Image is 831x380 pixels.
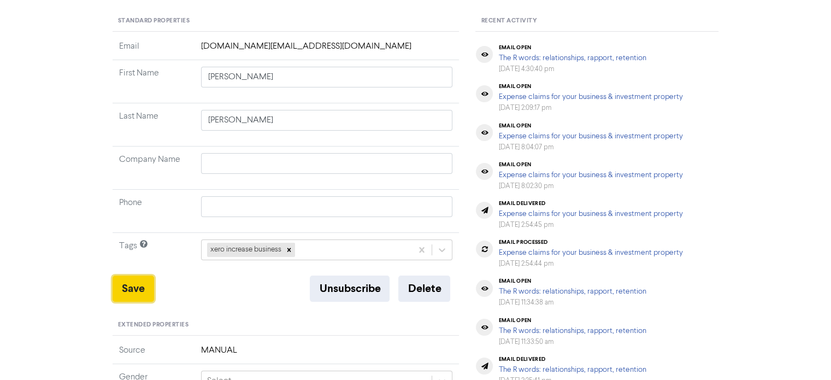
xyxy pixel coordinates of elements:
[498,259,682,269] div: [DATE] 2:54:44 pm
[498,317,646,324] div: email open
[475,11,718,32] div: Recent Activity
[113,276,154,302] button: Save
[498,297,646,308] div: [DATE] 11:34:38 am
[498,103,682,113] div: [DATE] 2:09:17 pm
[195,344,459,364] td: MANUAL
[498,366,646,373] a: The R words: relationships, rapport, retention
[498,132,682,140] a: Expense claims for your business & investment property
[498,142,682,153] div: [DATE] 8:04:07 pm
[692,262,831,380] iframe: Chat Widget
[498,249,682,256] a: Expense claims for your business & investment property
[310,276,390,302] button: Unsubscribe
[113,344,195,364] td: Source
[498,171,682,179] a: Expense claims for your business & investment property
[498,288,646,295] a: The R words: relationships, rapport, retention
[207,243,283,257] div: xero increase business
[498,64,646,74] div: [DATE] 4:30:40 pm
[113,147,195,190] td: Company Name
[498,220,682,230] div: [DATE] 2:54:45 pm
[498,54,646,62] a: The R words: relationships, rapport, retention
[498,181,682,191] div: [DATE] 8:02:30 pm
[498,337,646,347] div: [DATE] 11:33:50 am
[113,103,195,147] td: Last Name
[398,276,450,302] button: Delete
[498,122,682,129] div: email open
[113,60,195,103] td: First Name
[498,327,646,335] a: The R words: relationships, rapport, retention
[113,315,459,336] div: Extended Properties
[113,233,195,276] td: Tags
[498,239,682,245] div: email processed
[498,356,646,363] div: email delivered
[498,44,646,51] div: email open
[195,40,459,60] td: [DOMAIN_NAME][EMAIL_ADDRESS][DOMAIN_NAME]
[498,93,682,101] a: Expense claims for your business & investment property
[498,161,682,168] div: email open
[498,210,682,218] a: Expense claims for your business & investment property
[113,40,195,60] td: Email
[113,190,195,233] td: Phone
[498,278,646,284] div: email open
[498,200,682,207] div: email delivered
[498,83,682,90] div: email open
[113,11,459,32] div: Standard Properties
